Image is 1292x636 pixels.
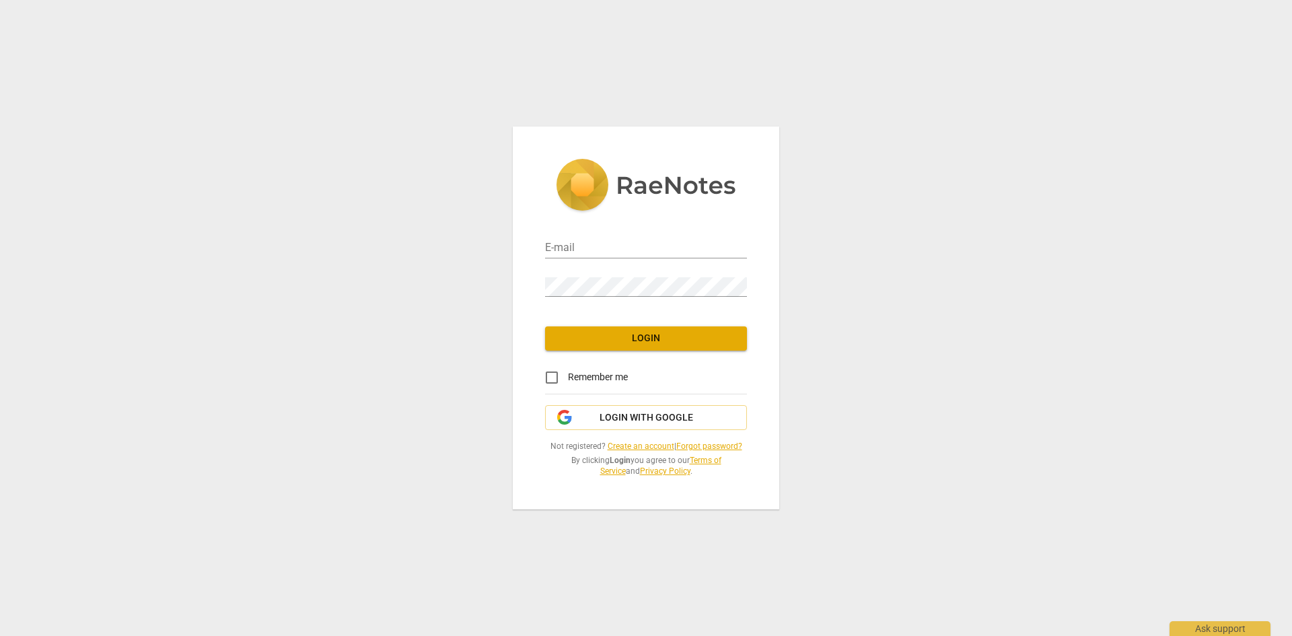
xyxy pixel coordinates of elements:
[556,332,736,345] span: Login
[568,370,628,384] span: Remember me
[545,455,747,477] span: By clicking you agree to our and .
[640,466,690,476] a: Privacy Policy
[1170,621,1270,636] div: Ask support
[556,159,736,214] img: 5ac2273c67554f335776073100b6d88f.svg
[608,441,674,451] a: Create an account
[676,441,742,451] a: Forgot password?
[545,441,747,452] span: Not registered? |
[545,326,747,351] button: Login
[610,456,631,465] b: Login
[545,405,747,431] button: Login with Google
[600,456,721,476] a: Terms of Service
[600,411,693,425] span: Login with Google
